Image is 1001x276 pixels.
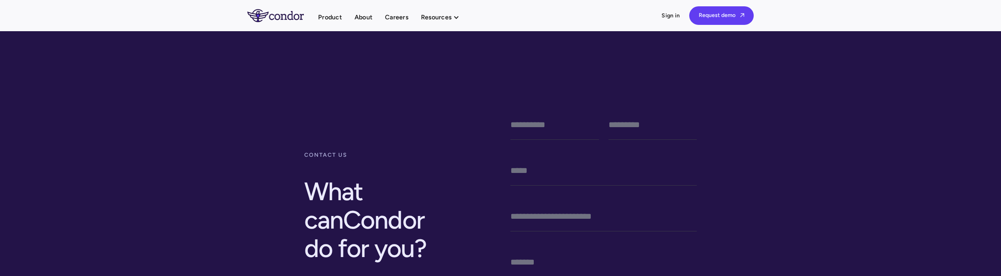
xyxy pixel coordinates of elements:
a: About [355,12,372,23]
a: home [247,9,318,22]
div: Resources [421,12,467,23]
a: Product [318,12,342,23]
a: Request demo [689,6,754,25]
h2: What can ? [304,173,453,267]
div: contact us [304,147,453,163]
div: Resources [421,12,451,23]
a: Sign in [662,12,680,20]
span: Condor do for you [304,205,424,263]
span:  [740,13,744,18]
a: Careers [385,12,408,23]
